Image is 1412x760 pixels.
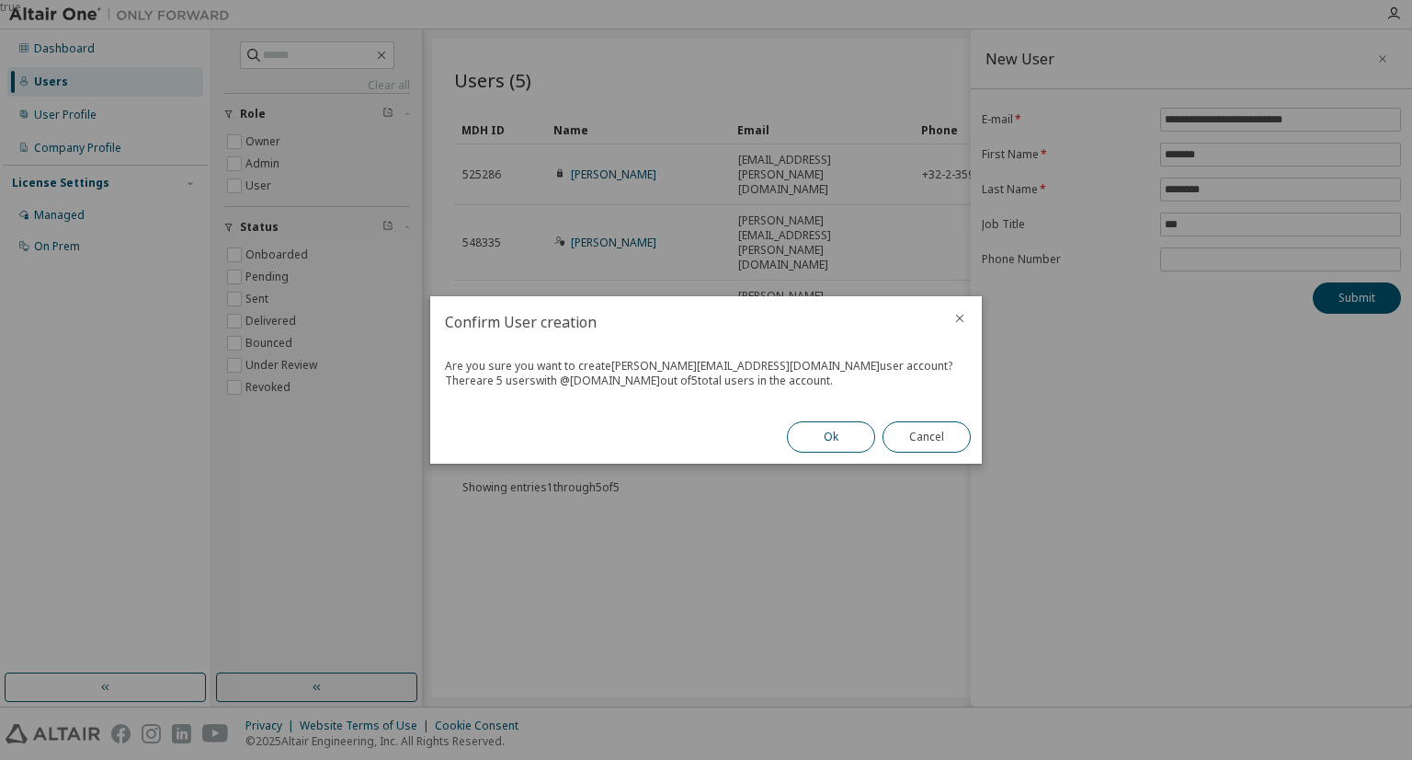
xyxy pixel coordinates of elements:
button: Cancel [882,421,971,453]
button: close [952,311,967,326]
h2: Confirm User creation [430,296,938,348]
button: Ok [787,421,875,453]
div: There are 5 users with @ [DOMAIN_NAME] out of 5 total users in the account. [445,374,967,388]
div: Are you sure you want to create [PERSON_NAME][EMAIL_ADDRESS][DOMAIN_NAME] user account? [445,359,967,374]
